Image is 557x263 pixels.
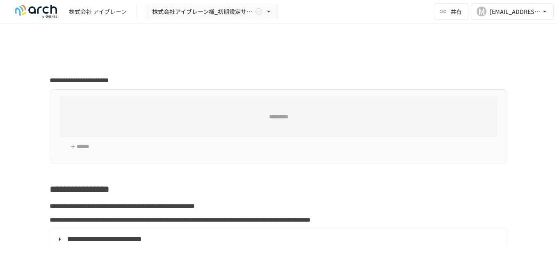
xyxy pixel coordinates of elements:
div: [EMAIL_ADDRESS][DOMAIN_NAME] [490,7,541,17]
button: M[EMAIL_ADDRESS][DOMAIN_NAME] [472,3,554,20]
button: 株式会社アイブレーン様_初期設定サポート [147,4,278,20]
div: 株式会社 アイブレーン [69,7,127,16]
img: logo-default@2x-9cf2c760.svg [10,5,62,18]
div: M [477,7,486,16]
span: 株式会社アイブレーン様_初期設定サポート [152,7,253,17]
span: 共有 [450,7,462,16]
button: 共有 [434,3,468,20]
